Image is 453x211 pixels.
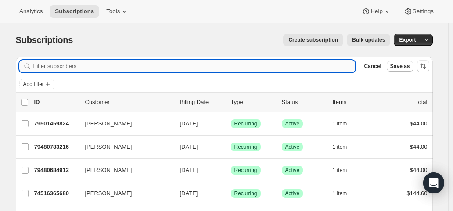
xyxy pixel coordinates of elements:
span: Analytics [19,8,43,15]
span: [PERSON_NAME] [85,143,132,151]
span: Help [370,8,382,15]
button: Bulk updates [347,34,390,46]
p: 74516365680 [34,189,78,198]
span: Tools [106,8,120,15]
p: 79501459824 [34,119,78,128]
span: Active [285,167,300,174]
span: Active [285,143,300,150]
span: $144.60 [407,190,428,197]
button: 1 item [333,164,357,176]
button: Add filter [19,79,54,89]
button: Settings [399,5,439,18]
div: Open Intercom Messenger [423,172,444,193]
button: Help [356,5,396,18]
button: Subscriptions [50,5,99,18]
span: [DATE] [180,143,198,150]
span: Cancel [364,63,381,70]
span: 1 item [333,120,347,127]
span: 1 item [333,190,347,197]
button: Export [394,34,421,46]
p: Billing Date [180,98,224,107]
span: Subscriptions [55,8,94,15]
div: IDCustomerBilling DateTypeStatusItemsTotal [34,98,428,107]
button: Cancel [360,61,385,72]
span: Recurring [234,120,257,127]
span: Active [285,120,300,127]
span: [PERSON_NAME] [85,189,132,198]
button: 1 item [333,118,357,130]
div: Type [231,98,275,107]
p: Status [282,98,326,107]
button: [PERSON_NAME] [80,117,168,131]
p: Total [415,98,427,107]
button: Save as [387,61,413,72]
span: $44.00 [410,167,428,173]
p: 79480783216 [34,143,78,151]
span: [DATE] [180,120,198,127]
div: 79480684912[PERSON_NAME][DATE]SuccessRecurringSuccessActive1 item$44.00 [34,164,428,176]
span: Subscriptions [16,35,73,45]
span: Recurring [234,190,257,197]
button: 1 item [333,187,357,200]
span: Settings [413,8,434,15]
span: Recurring [234,167,257,174]
button: Analytics [14,5,48,18]
span: Create subscription [288,36,338,43]
span: [DATE] [180,167,198,173]
p: 79480684912 [34,166,78,175]
span: 1 item [333,143,347,150]
button: Create subscription [283,34,343,46]
div: Items [333,98,377,107]
div: 74516365680[PERSON_NAME][DATE]SuccessRecurringSuccessActive1 item$144.60 [34,187,428,200]
span: Export [399,36,416,43]
span: 1 item [333,167,347,174]
p: Customer [85,98,173,107]
div: 79480783216[PERSON_NAME][DATE]SuccessRecurringSuccessActive1 item$44.00 [34,141,428,153]
button: [PERSON_NAME] [80,163,168,177]
span: $44.00 [410,120,428,127]
div: 79501459824[PERSON_NAME][DATE]SuccessRecurringSuccessActive1 item$44.00 [34,118,428,130]
span: Add filter [23,81,44,88]
span: $44.00 [410,143,428,150]
button: 1 item [333,141,357,153]
span: [PERSON_NAME] [85,166,132,175]
button: [PERSON_NAME] [80,140,168,154]
span: Active [285,190,300,197]
span: [DATE] [180,190,198,197]
button: Sort the results [417,60,429,72]
span: Bulk updates [352,36,385,43]
span: Save as [390,63,410,70]
button: Tools [101,5,134,18]
span: Recurring [234,143,257,150]
span: [PERSON_NAME] [85,119,132,128]
button: [PERSON_NAME] [80,186,168,200]
p: ID [34,98,78,107]
input: Filter subscribers [33,60,356,72]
